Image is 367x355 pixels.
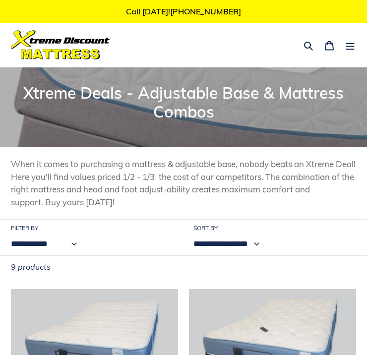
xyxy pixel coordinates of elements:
[11,158,356,208] p: When it comes to purchasing a mattress & adjustable base, nobody beats an Xtreme Deal! Here you'l...
[11,262,51,272] span: 9 products
[23,83,344,121] span: Xtreme Deals - Adjustable Base & Mattress Combos
[193,224,356,233] label: Sort by
[170,6,241,16] a: [PHONE_NUMBER]
[11,30,110,59] img: Xtreme Discount Mattress
[11,224,174,233] label: Filter by
[340,33,361,57] button: Menu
